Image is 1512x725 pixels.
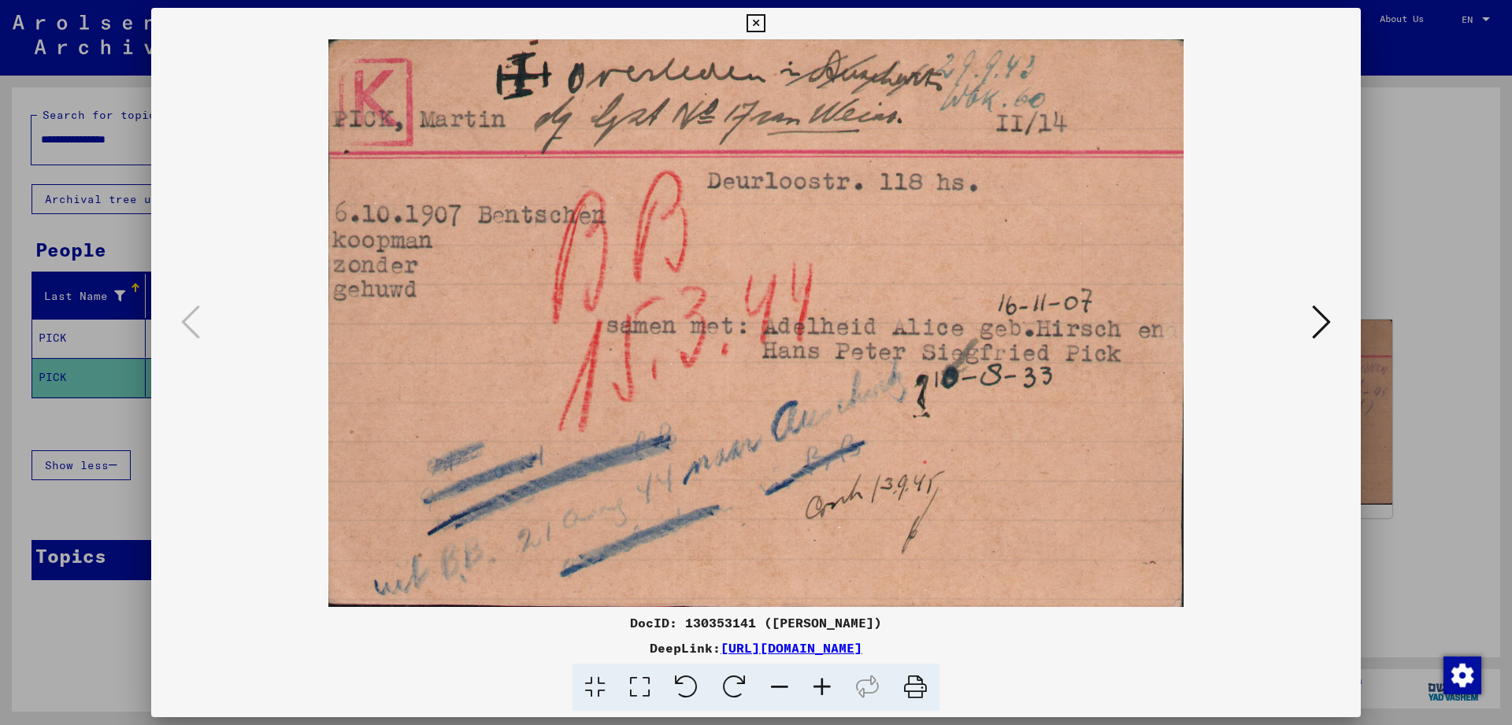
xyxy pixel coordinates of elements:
[205,39,1307,607] img: 001.jpg
[1443,656,1480,694] div: Change consent
[151,638,1361,657] div: DeepLink:
[1443,657,1481,694] img: Change consent
[721,640,862,656] a: [URL][DOMAIN_NAME]
[151,613,1361,632] div: DocID: 130353141 ([PERSON_NAME])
